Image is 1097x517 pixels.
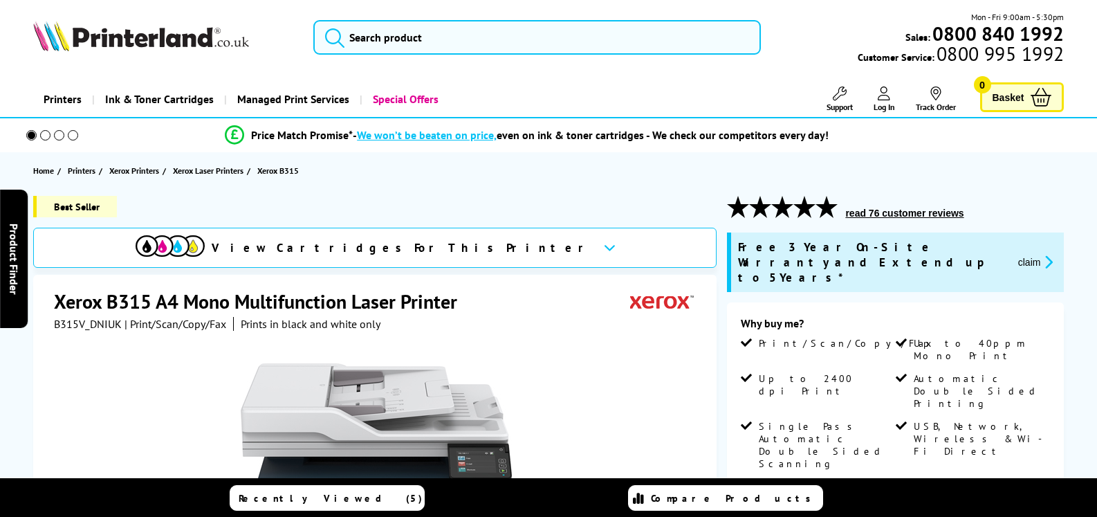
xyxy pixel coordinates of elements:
h1: Xerox B315 A4 Mono Multifunction Laser Printer [54,289,471,314]
input: Search product [313,20,761,55]
a: Xerox B315 [257,163,302,178]
img: View Cartridges [136,235,205,257]
span: Best Seller [33,196,117,217]
span: Price Match Promise* [251,128,353,142]
a: Xerox Laser Printers [173,163,247,178]
a: Printers [33,82,92,117]
span: Printers [68,163,95,178]
div: Why buy me? [741,316,1050,337]
a: Managed Print Services [224,82,360,117]
span: B315V_DNIUK [54,317,122,331]
span: Customer Service: [858,47,1064,64]
span: Ink & Toner Cartridges [105,82,214,117]
span: Xerox Printers [109,163,159,178]
span: Product Finder [7,223,21,294]
span: 0 [974,76,991,93]
img: Xerox [630,289,694,314]
span: Mon - Fri 9:00am - 5:30pm [971,10,1064,24]
a: Printers [68,163,99,178]
span: Sales: [905,30,930,44]
span: 0800 995 1992 [934,47,1064,60]
span: Xerox Laser Printers [173,163,243,178]
button: read 76 customer reviews [841,207,968,219]
span: USB, Network, Wireless & Wi-Fi Direct [914,420,1047,457]
a: Printerland Logo [33,21,296,54]
a: 0800 840 1992 [930,27,1064,40]
a: Compare Products [628,485,823,511]
a: Basket 0 [980,82,1064,112]
button: promo-description [1014,254,1058,270]
span: Up to 2400 dpi Print [759,372,892,397]
span: Support [827,102,853,112]
span: Recently Viewed (5) [239,492,423,505]
span: View Cartridges For This Printer [212,240,592,255]
li: modal_Promise [7,123,1047,147]
i: Prints in black and white only [241,317,380,331]
a: Log In [874,87,895,112]
span: Single Pass Automatic Double Sided Scanning [759,420,892,470]
span: | Print/Scan/Copy/Fax [125,317,226,331]
span: Free 3 Year On-Site Warranty and Extend up to 5 Years* [738,239,1006,285]
span: Xerox B315 [257,163,299,178]
span: Up to 40ppm Mono Print [914,337,1047,362]
span: Home [33,163,54,178]
b: 0800 840 1992 [932,21,1064,46]
a: Home [33,163,57,178]
span: Print/Scan/Copy/Fax [759,337,937,350]
a: Xerox Printers [109,163,163,178]
span: We won’t be beaten on price, [357,128,497,142]
div: - even on ink & toner cartridges - We check our competitors every day! [353,128,829,142]
a: Recently Viewed (5) [230,485,425,511]
span: Automatic Double Sided Printing [914,372,1047,410]
a: Track Order [916,87,956,112]
a: Special Offers [360,82,449,117]
a: Ink & Toner Cartridges [92,82,224,117]
span: Log In [874,102,895,112]
span: Basket [993,88,1024,107]
a: Support [827,87,853,112]
span: Compare Products [651,492,818,505]
img: Printerland Logo [33,21,249,51]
